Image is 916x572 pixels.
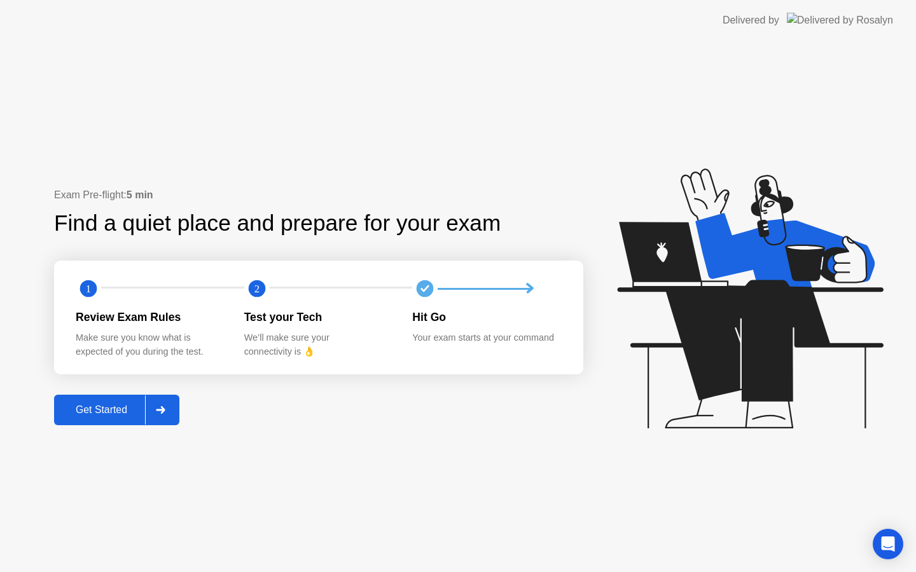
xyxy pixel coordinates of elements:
[76,309,224,325] div: Review Exam Rules
[254,283,260,295] text: 2
[54,187,583,203] div: Exam Pre-flight:
[723,13,779,28] div: Delivered by
[412,331,560,345] div: Your exam starts at your command
[54,395,179,425] button: Get Started
[787,13,893,27] img: Delivered by Rosalyn
[86,283,91,295] text: 1
[412,309,560,325] div: Hit Go
[54,207,503,240] div: Find a quiet place and prepare for your exam
[76,331,224,358] div: Make sure you know what is expected of you during the test.
[244,331,392,358] div: We’ll make sure your connectivity is 👌
[127,189,153,200] b: 5 min
[58,404,145,416] div: Get Started
[873,529,903,559] div: Open Intercom Messenger
[244,309,392,325] div: Test your Tech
